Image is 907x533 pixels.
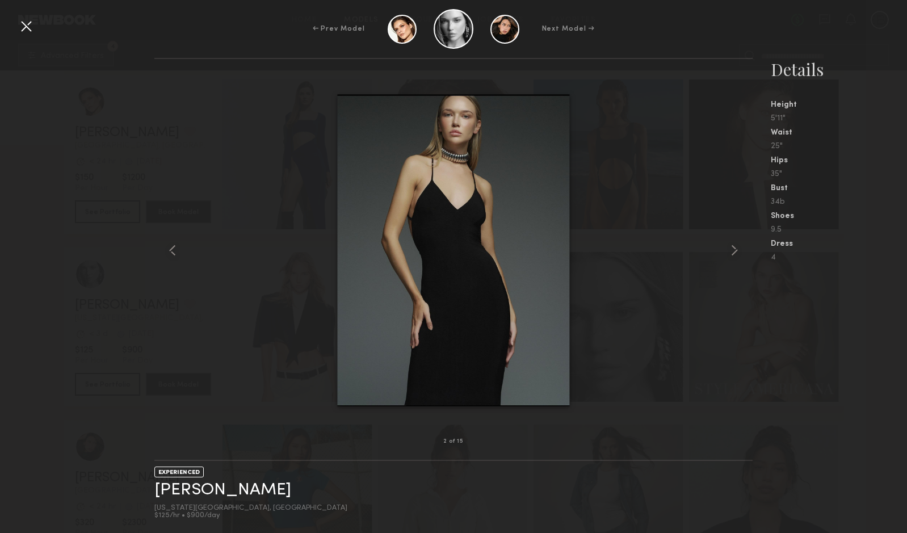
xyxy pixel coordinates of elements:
div: 4 [771,254,907,262]
div: 9.5 [771,226,907,234]
div: Hips [771,157,907,165]
div: Waist [771,129,907,137]
div: EXPERIENCED [154,467,204,477]
div: Bust [771,184,907,192]
div: 25" [771,142,907,150]
div: [US_STATE][GEOGRAPHIC_DATA], [GEOGRAPHIC_DATA] [154,505,347,512]
div: Height [771,101,907,109]
div: 5'11" [771,115,907,123]
div: ← Prev Model [313,24,365,34]
div: Next Model → [542,24,595,34]
a: [PERSON_NAME] [154,481,291,499]
div: 2 of 15 [443,439,463,444]
div: $125/hr • $900/day [154,512,347,519]
div: 35" [771,170,907,178]
div: Dress [771,240,907,248]
div: Details [771,58,907,81]
div: 34b [771,198,907,206]
div: Shoes [771,212,907,220]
